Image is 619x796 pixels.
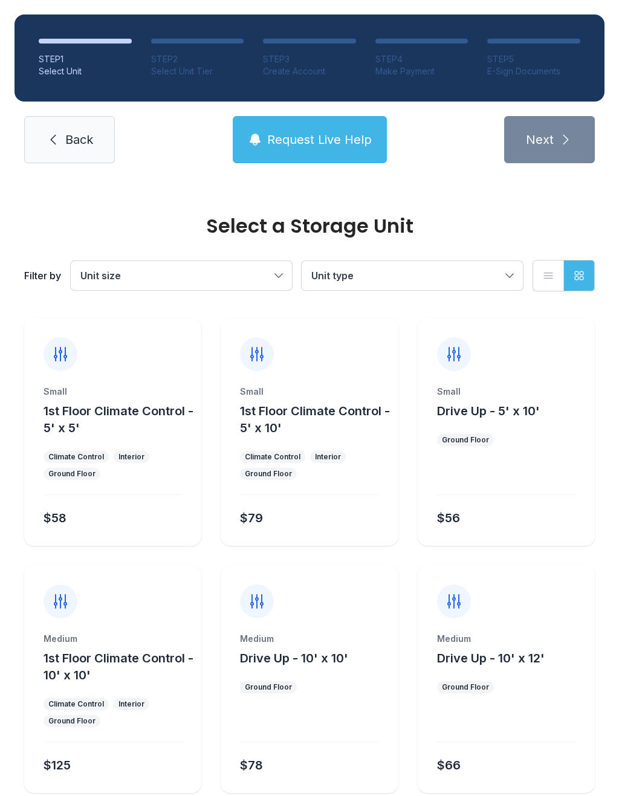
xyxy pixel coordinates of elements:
[44,404,193,435] span: 1st Floor Climate Control - 5' x 5'
[487,53,580,65] div: STEP 5
[263,53,356,65] div: STEP 3
[245,452,300,462] div: Climate Control
[240,403,393,436] button: 1st Floor Climate Control - 5' x 10'
[48,716,96,726] div: Ground Floor
[263,65,356,77] div: Create Account
[48,699,104,709] div: Climate Control
[240,651,348,665] span: Drive Up - 10' x 10'
[39,65,132,77] div: Select Unit
[437,757,461,774] div: $66
[437,650,545,667] button: Drive Up - 10' x 12'
[80,270,121,282] span: Unit size
[302,261,523,290] button: Unit type
[240,386,378,398] div: Small
[151,53,244,65] div: STEP 2
[245,682,292,692] div: Ground Floor
[526,131,554,148] span: Next
[437,651,545,665] span: Drive Up - 10' x 12'
[437,633,575,645] div: Medium
[442,682,489,692] div: Ground Floor
[311,270,354,282] span: Unit type
[44,757,71,774] div: $125
[44,633,182,645] div: Medium
[240,633,378,645] div: Medium
[375,53,468,65] div: STEP 4
[240,757,263,774] div: $78
[39,53,132,65] div: STEP 1
[240,650,348,667] button: Drive Up - 10' x 10'
[44,403,196,436] button: 1st Floor Climate Control - 5' x 5'
[44,651,193,682] span: 1st Floor Climate Control - 10' x 10'
[437,403,540,419] button: Drive Up - 5' x 10'
[71,261,292,290] button: Unit size
[65,131,93,148] span: Back
[487,65,580,77] div: E-Sign Documents
[24,268,61,283] div: Filter by
[240,510,263,526] div: $79
[240,404,390,435] span: 1st Floor Climate Control - 5' x 10'
[442,435,489,445] div: Ground Floor
[118,452,144,462] div: Interior
[118,699,144,709] div: Interior
[437,386,575,398] div: Small
[24,216,595,236] div: Select a Storage Unit
[44,386,182,398] div: Small
[151,65,244,77] div: Select Unit Tier
[437,404,540,418] span: Drive Up - 5' x 10'
[44,650,196,684] button: 1st Floor Climate Control - 10' x 10'
[375,65,468,77] div: Make Payment
[267,131,372,148] span: Request Live Help
[44,510,66,526] div: $58
[48,452,104,462] div: Climate Control
[48,469,96,479] div: Ground Floor
[437,510,460,526] div: $56
[315,452,341,462] div: Interior
[245,469,292,479] div: Ground Floor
